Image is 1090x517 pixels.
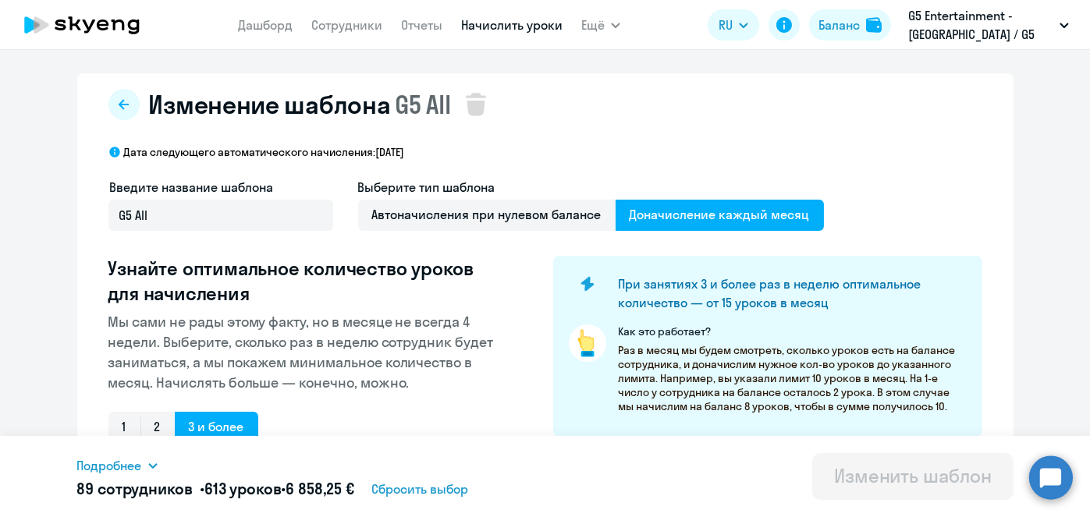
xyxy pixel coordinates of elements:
[108,412,140,443] span: 1
[834,463,992,488] div: Изменить шаблон
[619,343,967,413] p: Раз в месяц мы будем смотреть, сколько уроков есть на балансе сотрудника, и доначислим нужное кол...
[395,89,450,120] span: G5 All
[401,17,442,33] a: Отчеты
[108,200,333,231] input: Без названия
[371,480,468,498] span: Сбросить выбор
[866,17,882,33] img: balance
[569,324,606,362] img: pointer-circle
[175,412,258,443] span: 3 и более
[311,17,382,33] a: Сотрудники
[77,456,142,475] span: Подробнее
[581,9,620,41] button: Ещё
[149,89,391,120] span: Изменение шаблона
[581,16,605,34] span: Ещё
[238,17,293,33] a: Дашборд
[900,6,1077,44] button: G5 Entertainment - [GEOGRAPHIC_DATA] / G5 Holdings LTD, G5 Ent - LT
[124,145,405,159] p: Дата следующего автоматического начисления: [DATE]
[809,9,891,41] button: Балансbalance
[140,412,175,443] span: 2
[818,16,860,34] div: Баланс
[358,178,824,197] h4: Выберите тип шаблона
[619,324,967,338] p: Как это работает?
[204,479,282,498] span: 613 уроков
[616,200,824,231] span: Доначисление каждый месяц
[108,312,503,393] p: Мы сами не рады этому факту, но в месяце не всегда 4 недели. Выберите, сколько раз в неделю сотру...
[286,479,354,498] span: 6 858,25 €
[708,9,759,41] button: RU
[619,274,956,312] h4: При занятиях 3 и более раз в неделю оптимальное количество — от 15 уроков в месяц
[461,17,563,33] a: Начислить уроки
[719,16,733,34] span: RU
[108,256,503,306] h3: Узнайте оптимальное количество уроков для начисления
[77,478,354,500] h5: 89 сотрудников • •
[812,453,1014,500] button: Изменить шаблон
[110,179,274,195] span: Введите название шаблона
[358,200,616,231] span: Автоначисления при нулевом балансе
[908,6,1053,44] p: G5 Entertainment - [GEOGRAPHIC_DATA] / G5 Holdings LTD, G5 Ent - LT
